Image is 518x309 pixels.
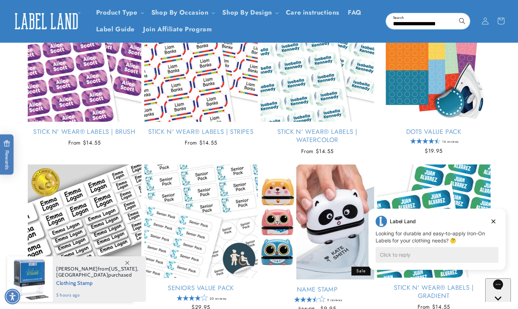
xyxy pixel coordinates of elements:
div: Accessibility Menu [5,289,20,304]
span: FAQ [348,9,362,17]
img: Label Land [11,10,82,32]
a: Seniors Value Pack [144,284,258,292]
span: from , purchased [56,266,138,278]
span: Join Affiliate Program [143,25,212,33]
summary: Shop By Design [218,4,281,21]
button: Search [454,13,470,29]
a: Label Land [8,7,85,35]
a: FAQ [344,4,366,21]
a: Stick N' Wear® Labels | Watercolor [261,128,374,145]
a: Name Stamp [261,286,374,294]
span: 5 hours ago [56,292,138,298]
span: [US_STATE] [109,266,137,272]
iframe: Gorgias live chat messenger [485,278,511,302]
a: Stick N' Wear® Labels | Stripes [144,128,258,136]
summary: Product Type [92,4,147,21]
a: Shop By Design [222,8,272,17]
span: Clothing Stamp [56,278,138,287]
summary: Shop By Occasion [147,4,218,21]
a: Stick N' Wear® Labels | Gradient [377,284,491,300]
a: Dots Value Pack [377,128,491,136]
span: Care instructions [286,9,339,17]
a: Care instructions [282,4,344,21]
span: Shop By Occasion [151,9,209,17]
a: Label Guide [92,21,139,38]
span: Label Guide [96,25,135,33]
a: Join Affiliate Program [139,21,216,38]
a: Stick N' Wear® Labels | Brush [28,128,141,136]
span: [GEOGRAPHIC_DATA] [56,272,108,278]
span: Rewards [4,140,10,170]
a: Product Type [96,8,137,17]
iframe: Gorgias live chat campaigns [363,208,511,281]
button: Clear search term [439,13,454,29]
iframe: Sign Up via Text for Offers [6,252,90,273]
